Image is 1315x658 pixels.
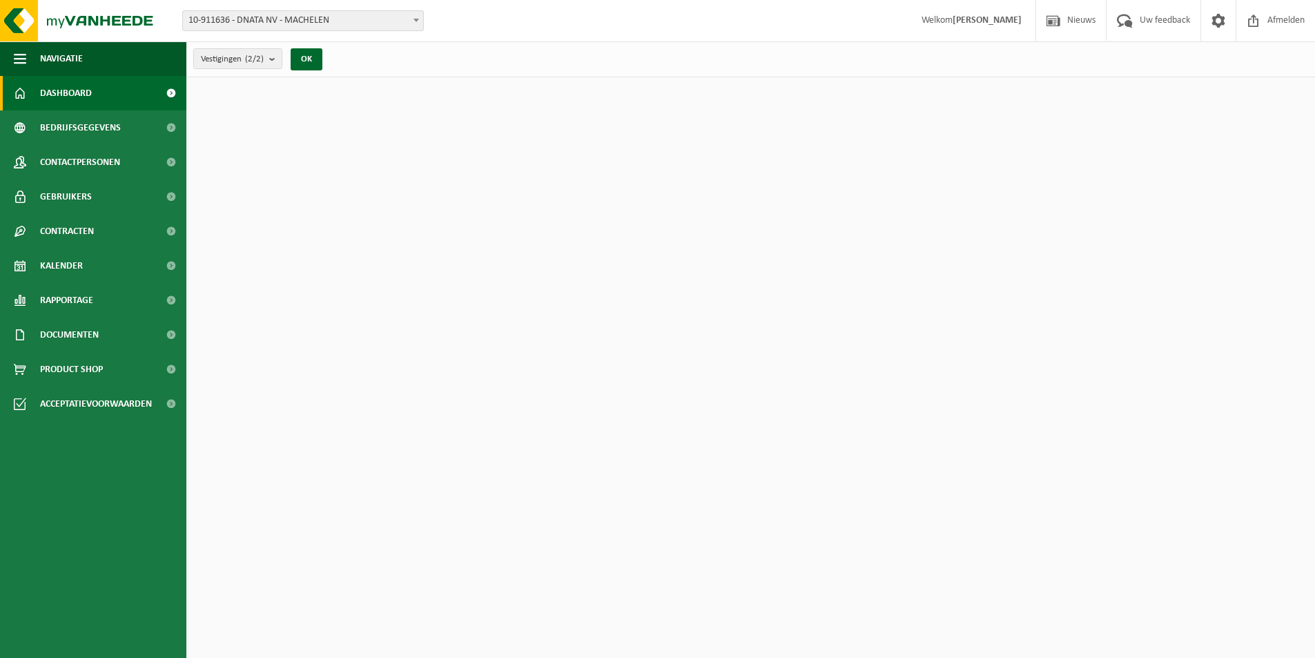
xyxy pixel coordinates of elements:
[182,10,424,31] span: 10-911636 - DNATA NV - MACHELEN
[291,48,322,70] button: OK
[40,387,152,421] span: Acceptatievoorwaarden
[40,145,120,180] span: Contactpersonen
[40,318,99,352] span: Documenten
[40,283,93,318] span: Rapportage
[201,49,264,70] span: Vestigingen
[40,41,83,76] span: Navigatie
[245,55,264,64] count: (2/2)
[40,110,121,145] span: Bedrijfsgegevens
[40,76,92,110] span: Dashboard
[193,48,282,69] button: Vestigingen(2/2)
[40,180,92,214] span: Gebruikers
[40,214,94,249] span: Contracten
[40,352,103,387] span: Product Shop
[953,15,1022,26] strong: [PERSON_NAME]
[183,11,423,30] span: 10-911636 - DNATA NV - MACHELEN
[40,249,83,283] span: Kalender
